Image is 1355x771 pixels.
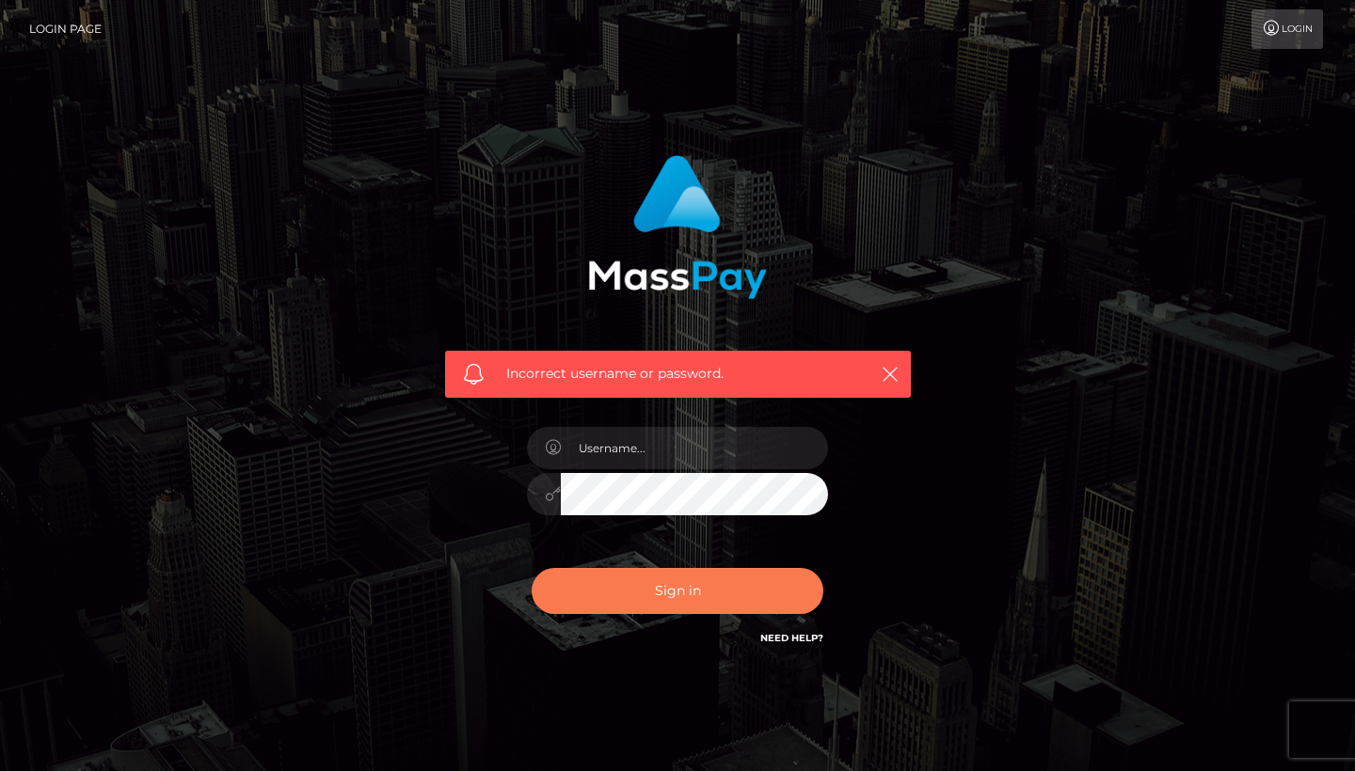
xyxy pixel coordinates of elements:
[760,632,823,644] a: Need Help?
[561,427,828,469] input: Username...
[506,364,850,384] span: Incorrect username or password.
[29,9,102,49] a: Login Page
[588,155,767,299] img: MassPay Login
[532,568,823,614] button: Sign in
[1251,9,1323,49] a: Login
